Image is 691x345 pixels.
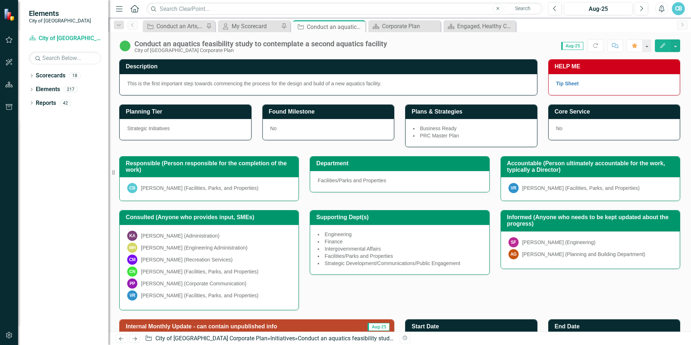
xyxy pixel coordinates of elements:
span: Strategic Initiatives [127,125,170,131]
div: PP [127,278,137,289]
a: City of [GEOGRAPHIC_DATA] Corporate Plan [155,335,267,342]
small: City of [GEOGRAPHIC_DATA] [29,18,91,24]
a: Corporate Plan [370,22,439,31]
input: Search Below... [29,52,101,64]
div: [PERSON_NAME] (Planning and Building Department) [522,251,645,258]
input: Search ClearPoint... [146,3,543,15]
span: Strategic Development/Communications/Public Engagement [325,260,460,266]
h3: Start Date [412,323,533,330]
span: Facilities/Parks and Properties [318,178,386,183]
div: [PERSON_NAME] (Corporate Communication) [141,280,246,287]
a: Conduct an Arts, Culture, Events & Heritage Services Review [145,22,204,31]
div: [PERSON_NAME] (Facilities, Parks, and Properties) [141,268,258,275]
img: ClearPoint Strategy [4,8,16,21]
div: [PERSON_NAME] (Facilities, Parks, and Properties) [522,184,640,192]
span: No [556,125,563,131]
h3: Responsible (Person responsible for the completion of the work) [126,160,295,173]
div: [PERSON_NAME] (Recreation Services) [141,256,233,263]
span: Search [515,5,531,11]
div: VR [508,183,519,193]
h3: Consulted (Anyone who provides input, SMEs) [126,214,295,221]
div: Aug-25 [566,5,630,13]
span: Aug-25 [561,42,583,50]
span: Business Ready [420,125,456,131]
a: City of [GEOGRAPHIC_DATA] Corporate Plan [29,34,101,43]
h3: HELP ME [555,63,677,70]
div: MH [127,243,137,253]
h3: Core Service [555,108,677,115]
a: Elements [36,85,60,94]
h3: Informed (Anyone who needs to be kept updated about the progress) [507,214,676,227]
a: Tip Sheet [556,81,579,86]
h3: Plans & Strategies [412,108,533,115]
a: Engaged, Healthy Community [445,22,514,31]
span: PRC Master Plan [420,133,459,139]
div: » » [145,335,394,343]
span: Engineering [325,231,352,237]
button: Aug-25 [564,2,633,15]
div: [PERSON_NAME] (Facilities, Parks, and Properties) [141,292,258,299]
div: 217 [64,86,78,93]
h3: Accountable (Person ultimately accountable for the work, typically a Director) [507,160,676,173]
div: SF [508,237,519,247]
img: In Progress [119,40,131,52]
span: Facilities/Parks and Properties [325,253,393,259]
a: Initiatives [270,335,295,342]
span: Intergovernmental Affairs [325,246,381,252]
h3: Found Milestone [269,108,391,115]
a: My Scorecard [220,22,279,31]
h3: Internal Monthly Update - can contain unpublished info [126,323,356,330]
h3: Supporting Dept(s) [316,214,485,221]
button: Search [505,4,541,14]
div: CB [127,183,137,193]
span: Aug-25 [368,323,390,331]
div: Corporate Plan [382,22,439,31]
h3: Description [126,63,533,70]
div: Conduct an aquatics feasibility study to contemplate a second aquatics facility [298,335,499,342]
h3: Department [316,160,485,167]
span: Elements [29,9,91,18]
div: KA [127,231,137,241]
div: Conduct an Arts, Culture, Events & Heritage Services Review [156,22,204,31]
div: My Scorecard [232,22,279,31]
div: [PERSON_NAME] (Administration) [141,232,219,239]
p: This is the first important step towards commencing the process for the design and build of a new... [127,80,529,87]
h3: End Date [555,323,677,330]
a: Reports [36,99,56,107]
a: Scorecards [36,72,65,80]
h3: Planning Tier [126,108,248,115]
div: Conduct an aquatics feasibility study to contemplate a second aquatics facility [307,22,364,31]
button: CB [672,2,685,15]
div: Engaged, Healthy Community [457,22,514,31]
span: Finance [325,239,343,244]
div: CM [127,255,137,265]
div: 42 [60,100,71,106]
div: City of [GEOGRAPHIC_DATA] Corporate Plan [134,48,387,53]
span: No [270,125,277,131]
div: [PERSON_NAME] (Engineering) [522,239,596,246]
div: [PERSON_NAME] (Facilities, Parks, and Properties) [141,184,258,192]
div: VR [127,290,137,301]
div: [PERSON_NAME] (Engineering Administration) [141,244,248,251]
div: AG [508,249,519,259]
div: CN [127,267,137,277]
div: Conduct an aquatics feasibility study to contemplate a second aquatics facility [134,40,387,48]
div: 18 [69,73,81,79]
